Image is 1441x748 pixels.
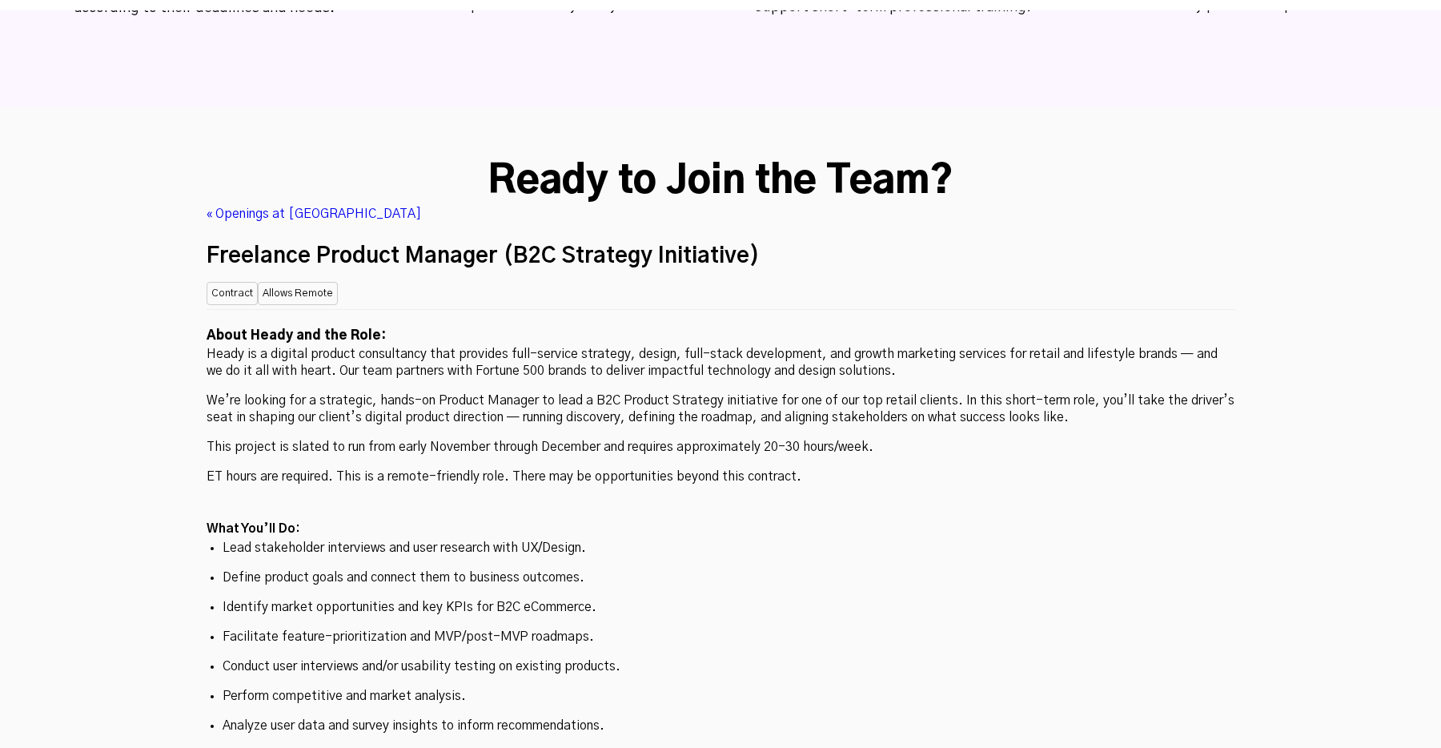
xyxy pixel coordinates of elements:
[223,569,1219,586] p: Define product goals and connect them to business outcomes.
[207,239,1235,274] h2: Freelance Product Manager (B2C Strategy Initiative)
[223,658,1219,675] p: Conduct user interviews and/or usability testing on existing products.
[207,346,1235,380] p: Heady is a digital product consultancy that provides full-service strategy, design, full-stack de...
[207,392,1235,426] p: We’re looking for a strategic, hands-on Product Manager to lead a B2C Product Strategy initiative...
[207,329,386,342] strong: About Heady and the Role:
[207,519,1235,540] h2: What You’ll Do:
[223,599,1219,616] p: Identify market opportunities and key KPIs for B2C eCommerce.
[207,207,421,220] a: « Openings at [GEOGRAPHIC_DATA]
[258,282,338,305] small: Allows Remote
[207,282,258,305] small: Contract
[223,629,1219,645] p: Facilitate feature-prioritization and MVP/post-MVP roadmaps.
[207,439,1235,456] p: This project is slated to run from early November through December and requires approximately 20-...
[223,540,1219,557] p: Lead stakeholder interviews and user research with UX/Design.
[223,718,1219,734] p: Analyze user data and survey insights to inform recommendations.
[207,469,1235,485] p: ET hours are required. This is a remote-friendly role. There may be opportunities beyond this con...
[207,158,1235,206] h2: Ready to Join the Team?
[223,688,1219,705] p: Perform competitive and market analysis.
